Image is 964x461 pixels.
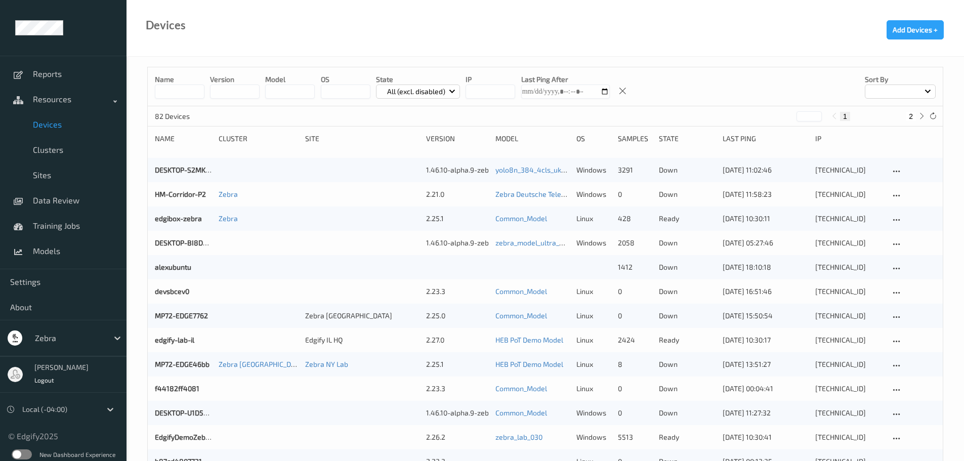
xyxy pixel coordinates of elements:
a: zebra_model_ultra_detector3 [495,238,591,247]
p: windows [576,238,610,248]
p: All (excl. disabled) [384,87,449,97]
div: 428 [618,214,652,224]
div: [TECHNICAL_ID] [815,384,884,394]
p: ready [659,432,716,442]
div: 1.46.10-alpha.9-zebra_cape_town [426,238,488,248]
div: 1.46.10-alpha.9-zebra_cape_town [426,165,488,175]
div: version [426,134,488,144]
div: [DATE] 15:50:54 [723,311,808,321]
a: Zebra [219,214,238,223]
div: [DATE] 10:30:11 [723,214,808,224]
div: 1.46.10-alpha.9-zebra_cape_town [426,408,488,418]
p: linux [576,335,610,345]
div: [DATE] 10:30:41 [723,432,808,442]
div: 2.21.0 [426,189,488,199]
p: Last Ping After [521,74,610,85]
div: 2424 [618,335,652,345]
div: 2.26.2 [426,432,488,442]
div: 0 [618,286,652,297]
div: [DATE] 05:27:46 [723,238,808,248]
div: [DATE] 13:51:27 [723,359,808,369]
div: 2.25.1 [426,214,488,224]
div: 2058 [618,238,652,248]
div: [DATE] 10:30:17 [723,335,808,345]
a: Common_Model [495,311,547,320]
a: f44182ff4081 [155,384,199,393]
div: [TECHNICAL_ID] [815,432,884,442]
p: linux [576,359,610,369]
a: Common_Model [495,384,547,393]
a: HM-Corridor-P2 [155,190,206,198]
a: HEB PoT Demo Model [495,336,563,344]
a: MP72-EDGE46bb [155,360,209,368]
div: Site [305,134,418,144]
div: Cluster [219,134,298,144]
a: EdgifyDemoZebraZEC [155,433,225,441]
div: 3291 [618,165,652,175]
div: Zebra [GEOGRAPHIC_DATA] [305,311,418,321]
div: 0 [618,189,652,199]
div: [DATE] 11:58:23 [723,189,808,199]
a: Zebra [219,190,238,198]
a: HEB PoT Demo Model [495,360,563,368]
div: [DATE] 00:04:41 [723,384,808,394]
p: ready [659,335,716,345]
div: [TECHNICAL_ID] [815,335,884,345]
p: ready [659,214,716,224]
div: [TECHNICAL_ID] [815,286,884,297]
a: Zebra [GEOGRAPHIC_DATA] [219,360,306,368]
div: ip [815,134,884,144]
p: windows [576,165,610,175]
div: [TECHNICAL_ID] [815,238,884,248]
div: 2.23.3 [426,286,488,297]
div: [TECHNICAL_ID] [815,189,884,199]
button: 1 [840,112,850,121]
a: edgify-lab-il [155,336,194,344]
div: [TECHNICAL_ID] [815,359,884,369]
div: Name [155,134,212,144]
a: Common_Model [495,287,547,296]
p: down [659,262,716,272]
p: windows [576,408,610,418]
p: OS [321,74,370,85]
p: linux [576,286,610,297]
p: linux [576,214,610,224]
p: 82 Devices [155,111,231,121]
div: [TECHNICAL_ID] [815,165,884,175]
p: down [659,384,716,394]
p: IP [466,74,515,85]
p: down [659,286,716,297]
p: windows [576,432,610,442]
div: 0 [618,311,652,321]
a: edgibox-zebra [155,214,202,223]
p: version [210,74,260,85]
p: down [659,189,716,199]
a: DESKTOP-S2MKSFO [155,165,218,174]
p: down [659,165,716,175]
p: State [376,74,460,85]
a: Common_Model [495,214,547,223]
div: [TECHNICAL_ID] [815,408,884,418]
p: down [659,238,716,248]
div: [DATE] 18:10:18 [723,262,808,272]
div: 8 [618,359,652,369]
div: Last Ping [723,134,808,144]
div: 5513 [618,432,652,442]
div: [DATE] 11:27:32 [723,408,808,418]
a: Common_Model [495,408,547,417]
button: 2 [906,112,916,121]
a: zebra_lab_030 [495,433,542,441]
p: linux [576,384,610,394]
div: [DATE] 11:02:46 [723,165,808,175]
p: down [659,311,716,321]
div: Devices [146,20,186,30]
a: alexubuntu [155,263,191,271]
div: 2.27.0 [426,335,488,345]
a: devsbcev0 [155,287,189,296]
p: Sort by [865,74,936,85]
div: OS [576,134,610,144]
a: DESKTOP-U1D5Q6T [155,408,216,417]
div: [TECHNICAL_ID] [815,262,884,272]
div: [DATE] 16:51:46 [723,286,808,297]
p: Name [155,74,204,85]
